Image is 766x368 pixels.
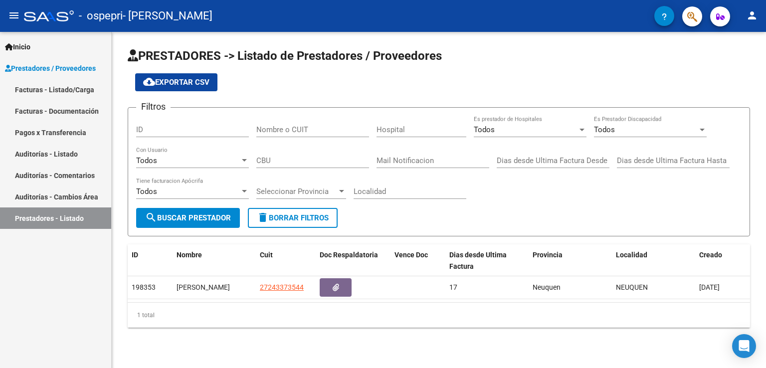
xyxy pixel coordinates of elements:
span: Creado [699,251,722,259]
mat-icon: menu [8,9,20,21]
datatable-header-cell: Provincia [529,244,612,277]
span: Todos [594,125,615,134]
span: Seleccionar Provincia [256,187,337,196]
span: - ospepri [79,5,123,27]
h3: Filtros [136,100,171,114]
span: Todos [474,125,495,134]
button: Buscar Prestador [136,208,240,228]
mat-icon: delete [257,211,269,223]
datatable-header-cell: ID [128,244,173,277]
span: 198353 [132,283,156,291]
datatable-header-cell: Localidad [612,244,695,277]
span: Nombre [177,251,202,259]
span: ID [132,251,138,259]
datatable-header-cell: Nombre [173,244,256,277]
span: Provincia [533,251,563,259]
span: Doc Respaldatoria [320,251,378,259]
span: 17 [449,283,457,291]
button: Exportar CSV [135,73,217,91]
span: Buscar Prestador [145,213,231,222]
datatable-header-cell: Dias desde Ultima Factura [445,244,529,277]
mat-icon: search [145,211,157,223]
span: PRESTADORES -> Listado de Prestadores / Proveedores [128,49,442,63]
datatable-header-cell: Creado [695,244,750,277]
button: Borrar Filtros [248,208,338,228]
div: Open Intercom Messenger [732,334,756,358]
div: 1 total [128,303,750,328]
span: Exportar CSV [143,78,209,87]
mat-icon: person [746,9,758,21]
datatable-header-cell: Cuit [256,244,316,277]
datatable-header-cell: Vence Doc [390,244,445,277]
span: Todos [136,156,157,165]
span: Cuit [260,251,273,259]
span: - [PERSON_NAME] [123,5,212,27]
span: Borrar Filtros [257,213,329,222]
mat-icon: cloud_download [143,76,155,88]
span: Todos [136,187,157,196]
div: [PERSON_NAME] [177,282,252,293]
span: NEUQUEN [616,283,648,291]
span: Inicio [5,41,30,52]
span: [DATE] [699,283,720,291]
span: Localidad [616,251,647,259]
span: Prestadores / Proveedores [5,63,96,74]
span: Vence Doc [394,251,428,259]
datatable-header-cell: Doc Respaldatoria [316,244,390,277]
span: Neuquen [533,283,561,291]
span: Dias desde Ultima Factura [449,251,507,270]
span: 27243373544 [260,283,304,291]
